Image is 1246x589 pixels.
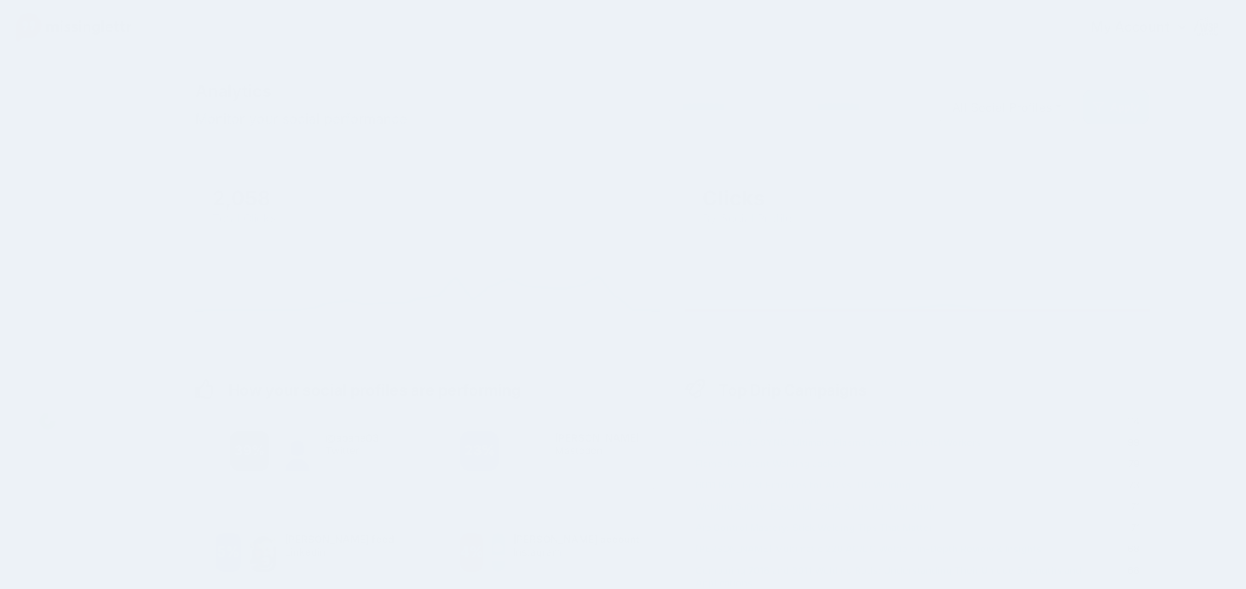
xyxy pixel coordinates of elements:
[555,444,639,457] span: Mastodon
[216,533,242,572] a: 5%
[1128,543,1139,556] span: 68
[555,431,639,444] b: [PERSON_NAME]
[939,90,1076,124] button: All Social Profiles
[952,97,1053,118] div: All Social Profiles
[195,83,496,100] span: Analytics
[460,431,499,471] a: 23%
[16,13,131,42] img: Missinglettr
[695,564,1082,589] b: Comparing 7018 and 6011 Welding Rods: Understanding Their Unique Strengths and Applications
[326,444,379,457] span: Twitter
[695,458,847,470] b: Flame-Resistant Welding Jackets
[285,533,394,546] b: [PERSON_NAME] feed
[1131,522,1139,534] span: 71
[1074,7,1220,49] a: My Account
[212,210,276,224] text: Total Clicks
[285,546,394,558] span: Linkedin
[695,415,822,427] b: Tensileweld Stick Electrode
[507,431,545,471] img: missing-88826.png
[1127,415,1139,428] span: 114
[513,558,639,571] span: 80 clicks
[326,431,379,444] b: @abahe03
[513,533,639,546] b: [PERSON_NAME] account
[1083,90,1149,124] button: Apply
[695,479,911,491] b: 6011 Rod: Best Practices for AC vs. DC Welding
[39,94,56,109] img: menu.png
[695,500,935,512] b: Welding Safety: Essential OSHA Signs for Your Shop
[250,533,276,572] img: 1748492790208-88817.png
[278,431,317,471] img: default_profile-88825.png
[460,533,483,572] a: 4%
[1131,500,1139,513] span: 71
[212,185,271,210] text: 2,058
[492,533,505,572] img: user_default_image.png
[695,522,932,534] b: Arc Control Mastery: Stick Welding Tips That Matter
[702,210,792,224] text: By Social Profile
[1128,564,1139,577] span: 68
[285,558,394,571] span: 96 clicks
[1128,479,1139,492] span: 73
[685,379,868,400] h4: Top Drip Campaigns
[513,546,639,558] span: Instagram
[230,431,269,471] a: 39%
[195,379,522,400] h4: How your social profiles are performing
[1128,458,1139,471] span: 79
[1128,436,1139,449] span: 99
[326,457,379,470] span: 798 clicks
[695,543,1041,555] b: [PERSON_NAME] Multimatic 220 AC/DC Welder: In-Depth Review & Insights
[702,185,764,210] text: Clicks
[695,436,981,448] b: Powermax 45 SYNC: Ultimate Plasma Cutter for Metal Workers
[195,108,496,130] span: Monitor your social performance
[555,457,639,470] span: 470 clicks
